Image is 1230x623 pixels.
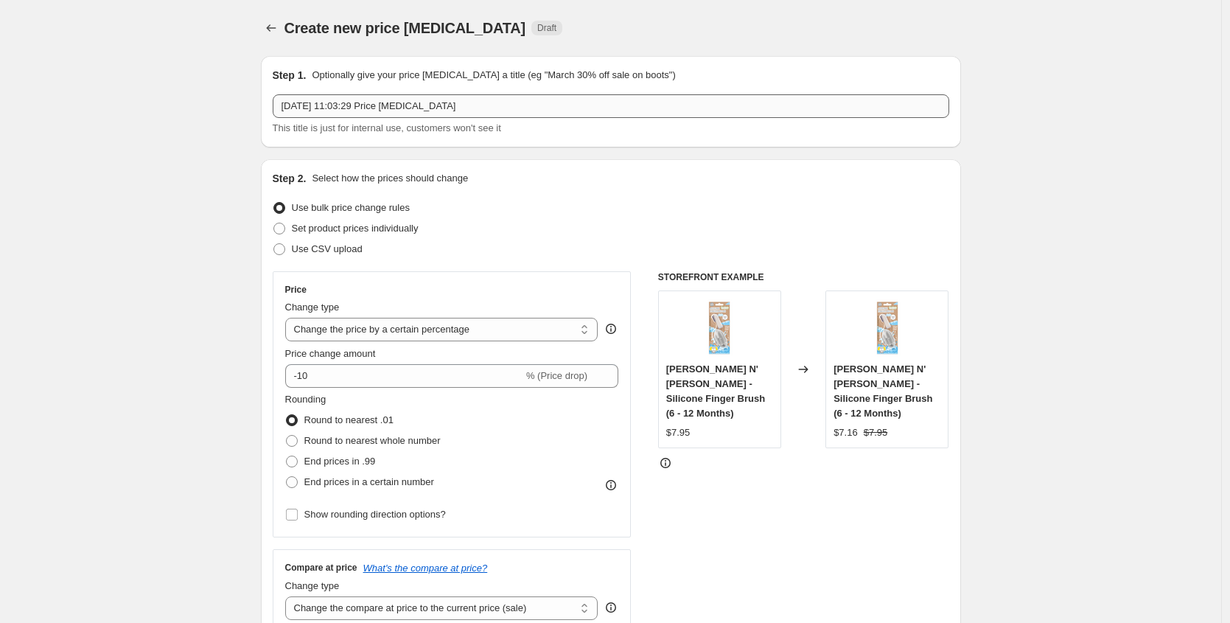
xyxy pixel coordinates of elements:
span: Round to nearest .01 [304,414,394,425]
span: Set product prices individually [292,223,419,234]
h2: Step 1. [273,68,307,83]
span: Draft [537,22,556,34]
p: Select how the prices should change [312,171,468,186]
span: This title is just for internal use, customers won't see it [273,122,501,133]
div: $7.95 [666,425,691,440]
span: Change type [285,580,340,591]
strike: $7.95 [864,425,888,440]
span: Price change amount [285,348,376,359]
span: [PERSON_NAME] N' [PERSON_NAME] - Silicone Finger Brush (6 - 12 Months) [834,363,932,419]
span: Round to nearest whole number [304,435,441,446]
span: Use CSV upload [292,243,363,254]
button: What's the compare at price? [363,563,488,574]
div: help [604,321,618,336]
span: End prices in a certain number [304,476,434,487]
h2: Step 2. [273,171,307,186]
img: Go-For-Zero-Australia-Jack-n-Jill-Silicon-Finger-Brush_-6-to-12-Months_80x.png [690,299,749,358]
p: Optionally give your price [MEDICAL_DATA] a title (eg "March 30% off sale on boots") [312,68,675,83]
h3: Compare at price [285,562,357,574]
span: Create new price [MEDICAL_DATA] [284,20,526,36]
span: Show rounding direction options? [304,509,446,520]
h3: Price [285,284,307,296]
input: 30% off holiday sale [273,94,949,118]
button: Price change jobs [261,18,282,38]
h6: STOREFRONT EXAMPLE [658,271,949,283]
div: help [604,600,618,615]
input: -15 [285,364,523,388]
span: Rounding [285,394,326,405]
div: $7.16 [834,425,858,440]
span: End prices in .99 [304,456,376,467]
span: % (Price drop) [526,370,587,381]
span: Use bulk price change rules [292,202,410,213]
span: [PERSON_NAME] N' [PERSON_NAME] - Silicone Finger Brush (6 - 12 Months) [666,363,765,419]
img: Go-For-Zero-Australia-Jack-n-Jill-Silicon-Finger-Brush_-6-to-12-Months_80x.png [858,299,917,358]
span: Change type [285,302,340,313]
